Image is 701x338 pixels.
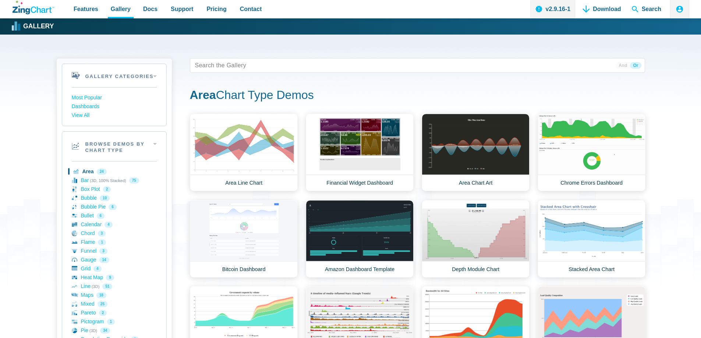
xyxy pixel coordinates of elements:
[190,114,298,191] a: Area Line Chart
[630,62,641,69] span: Or
[538,200,645,278] a: Stacked Area Chart
[13,21,54,32] a: Gallery
[306,114,414,191] a: Financial Widget Dashboard
[72,102,157,111] a: Dashboards
[111,4,131,14] span: Gallery
[422,200,530,278] a: Depth Module Chart
[306,200,414,278] a: Amazon Dashboard Template
[62,132,166,161] h2: Browse Demos By Chart Type
[23,23,54,30] strong: Gallery
[538,114,645,191] a: Chrome Errors Dashboard
[240,4,262,14] span: Contact
[72,111,157,120] a: View All
[206,4,226,14] span: Pricing
[422,114,530,191] a: Area Chart Art
[190,88,216,102] strong: Area
[72,93,157,102] a: Most Popular
[190,88,645,104] h1: Chart Type Demos
[171,4,193,14] span: Support
[616,62,630,69] span: And
[190,200,298,278] a: Bitcoin Dashboard
[13,1,54,14] a: ZingChart Logo. Click to return to the homepage
[143,4,157,14] span: Docs
[74,4,98,14] span: Features
[62,64,166,87] h2: Gallery Categories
